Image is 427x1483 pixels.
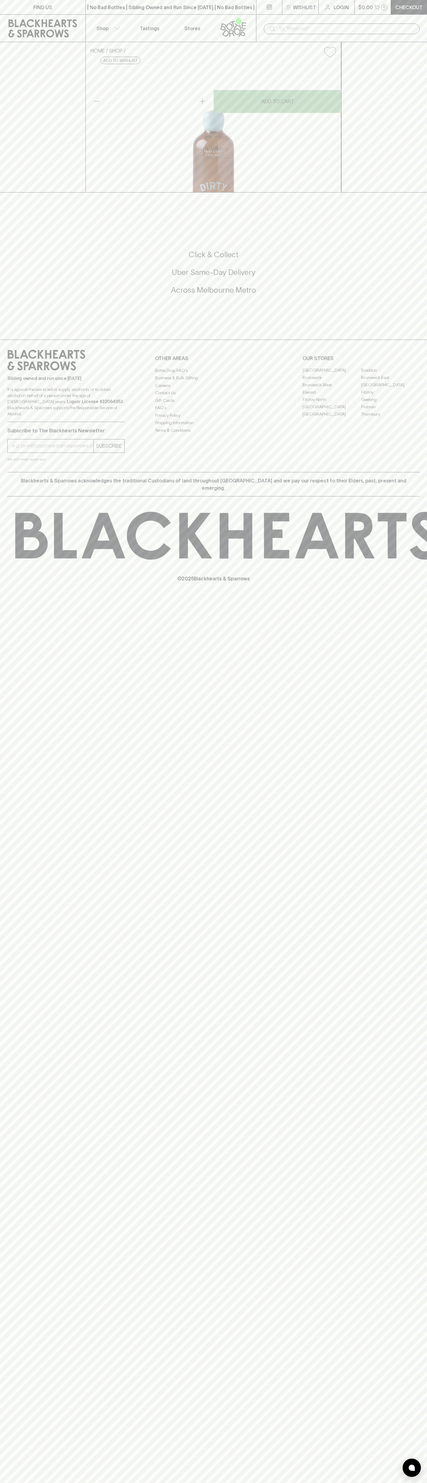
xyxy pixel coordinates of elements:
[383,5,385,9] p: 0
[361,396,420,403] a: Geelong
[302,355,420,362] p: OUR STORES
[7,375,125,381] p: Sibling owned and run since [DATE]
[7,225,420,327] div: Call to action block
[302,374,361,381] a: Brunswick
[67,399,123,404] strong: Liquor License #32064953
[171,15,214,42] a: Stores
[302,411,361,418] a: [GEOGRAPHIC_DATA]
[214,90,341,113] button: ADD TO CART
[302,389,361,396] a: Elwood
[91,48,105,53] a: HOME
[7,427,125,434] p: Subscribe to The Blackhearts Newsletter
[7,267,420,277] h5: Uber Same-Day Delivery
[302,367,361,374] a: [GEOGRAPHIC_DATA]
[7,285,420,295] h5: Across Melbourne Metro
[155,389,272,397] a: Contact Us
[302,396,361,403] a: Fitzroy North
[361,367,420,374] a: Braddon
[12,441,93,451] input: e.g. jane@blackheartsandsparrows.com.au
[155,404,272,412] a: FAQ's
[96,442,122,449] p: SUBSCRIBE
[302,381,361,389] a: Brunswick West
[302,403,361,411] a: [GEOGRAPHIC_DATA]
[155,427,272,434] a: Terms & Conditions
[155,382,272,389] a: Careers
[7,250,420,260] h5: Click & Collect
[293,4,316,11] p: Wishlist
[322,45,338,60] button: Add to wishlist
[361,381,420,389] a: [GEOGRAPHIC_DATA]
[33,4,52,11] p: FIND US
[261,98,294,105] p: ADD TO CART
[395,4,423,11] p: Checkout
[409,1465,415,1471] img: bubble-icon
[155,397,272,404] a: Gift Cards
[96,25,109,32] p: Shop
[155,367,272,374] a: Bottle Drop FAQ's
[86,63,341,192] img: 18533.png
[100,57,140,64] button: Add to wishlist
[128,15,171,42] a: Tastings
[155,355,272,362] p: OTHER AREAS
[155,412,272,419] a: Privacy Policy
[109,48,122,53] a: SHOP
[140,25,159,32] p: Tastings
[7,456,125,462] p: We will never spam you
[361,374,420,381] a: Brunswick East
[361,389,420,396] a: Fitzroy
[361,403,420,411] a: Prahran
[86,15,128,42] button: Shop
[94,439,124,453] button: SUBSCRIBE
[361,411,420,418] a: Thornbury
[12,477,415,492] p: Blackhearts & Sparrows acknowledges the traditional Custodians of land throughout [GEOGRAPHIC_DAT...
[184,25,200,32] p: Stores
[7,386,125,417] p: It is against the law to sell or supply alcohol to, or to obtain alcohol on behalf of a person un...
[155,374,272,382] a: Business & Bulk Gifting
[334,4,349,11] p: Login
[358,4,373,11] p: $0.00
[278,24,415,34] input: Try "Pinot noir"
[155,419,272,427] a: Shipping Information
